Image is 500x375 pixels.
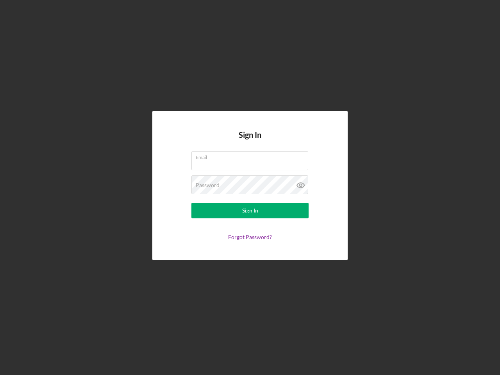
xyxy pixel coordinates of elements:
div: Sign In [242,203,258,218]
h4: Sign In [239,130,261,151]
button: Sign In [191,203,309,218]
a: Forgot Password? [228,234,272,240]
label: Email [196,152,308,160]
label: Password [196,182,220,188]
